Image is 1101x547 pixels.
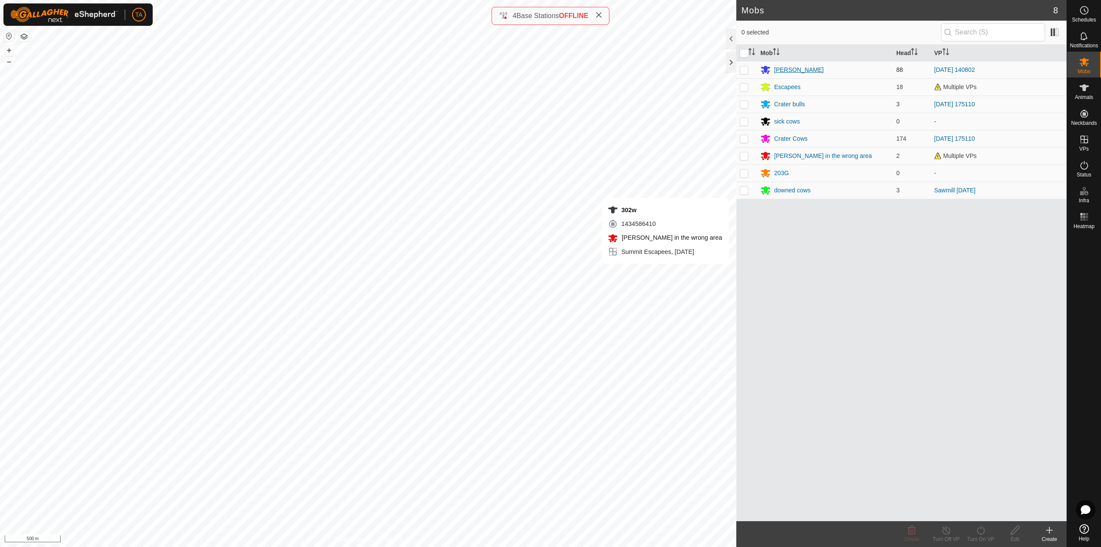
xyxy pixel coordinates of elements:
[896,170,900,176] span: 0
[4,56,14,67] button: –
[1078,69,1090,74] span: Mobs
[896,187,900,194] span: 3
[1079,536,1089,541] span: Help
[774,186,811,195] div: downed cows
[934,187,975,194] a: Sawmill [DATE]
[998,535,1032,543] div: Edit
[934,66,975,73] a: [DATE] 140802
[334,536,366,544] a: Privacy Policy
[963,535,998,543] div: Turn On VP
[4,31,14,41] button: Reset Map
[911,49,918,56] p-sorticon: Activate to sort
[896,118,900,125] span: 0
[741,28,941,37] span: 0 selected
[934,135,975,142] a: [DATE] 175110
[608,247,722,257] div: Summit Escapees, [DATE]
[931,113,1067,130] td: -
[896,152,900,159] span: 2
[135,10,143,19] span: TA
[513,12,517,19] span: 4
[774,151,872,161] div: [PERSON_NAME] in the wrong area
[773,49,780,56] p-sorticon: Activate to sort
[774,117,800,126] div: sick cows
[893,45,931,62] th: Head
[774,83,800,92] div: Escapees
[934,152,977,159] span: Multiple VPs
[377,536,402,544] a: Contact Us
[774,169,789,178] div: 203G
[608,205,722,215] div: 302w
[1079,198,1089,203] span: Infra
[931,164,1067,182] td: -
[774,100,805,109] div: Crater bulls
[1032,535,1067,543] div: Create
[1073,224,1095,229] span: Heatmap
[941,23,1045,41] input: Search (S)
[741,5,1053,15] h2: Mobs
[929,535,963,543] div: Turn Off VP
[934,101,975,108] a: [DATE] 175110
[1067,521,1101,545] a: Help
[748,49,755,56] p-sorticon: Activate to sort
[1071,121,1097,126] span: Neckbands
[934,83,977,90] span: Multiple VPs
[896,66,903,73] span: 88
[896,101,900,108] span: 3
[1075,95,1093,100] span: Animals
[10,7,118,22] img: Gallagher Logo
[904,536,920,542] span: Delete
[757,45,893,62] th: Mob
[1072,17,1096,22] span: Schedules
[1053,4,1058,17] span: 8
[931,45,1067,62] th: VP
[1079,146,1089,151] span: VPs
[4,45,14,56] button: +
[517,12,559,19] span: Base Stations
[608,219,722,229] div: 1434586410
[19,31,29,42] button: Map Layers
[942,49,949,56] p-sorticon: Activate to sort
[774,65,824,74] div: [PERSON_NAME]
[896,135,906,142] span: 174
[1070,43,1098,48] span: Notifications
[896,83,903,90] span: 18
[1076,172,1091,177] span: Status
[774,134,808,143] div: Crater Cows
[620,234,722,241] span: [PERSON_NAME] in the wrong area
[559,12,588,19] span: OFFLINE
